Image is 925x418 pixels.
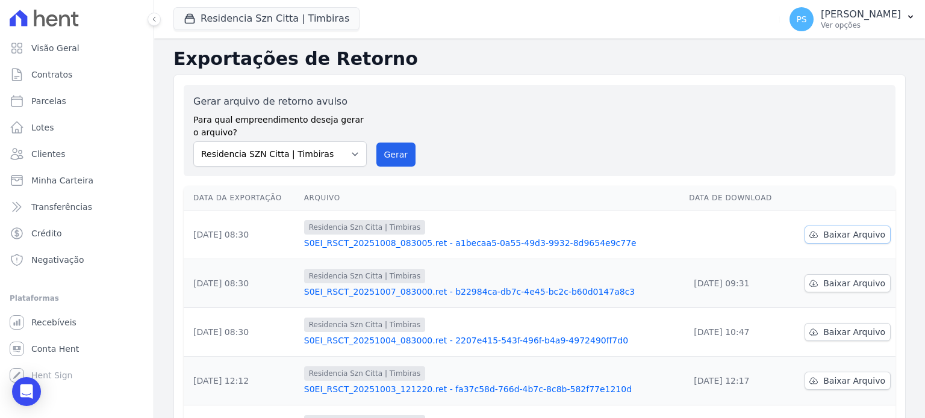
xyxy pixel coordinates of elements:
td: [DATE] 08:30 [184,211,299,259]
a: Baixar Arquivo [805,323,891,341]
span: Minha Carteira [31,174,93,186]
a: Contratos [5,63,149,87]
span: Baixar Arquivo [823,229,885,241]
td: [DATE] 12:17 [684,357,788,405]
a: Transferências [5,195,149,219]
a: Visão Geral [5,36,149,60]
span: Crédito [31,227,62,239]
span: Clientes [31,148,65,160]
span: Baixar Arquivo [823,326,885,338]
label: Gerar arquivo de retorno avulso [193,94,367,109]
span: Residencia Szn Citta | Timbiras [304,269,425,283]
span: Contratos [31,69,72,81]
span: Recebíveis [31,316,76,328]
a: Baixar Arquivo [805,274,891,292]
a: Minha Carteira [5,168,149,192]
a: S0EI_RSCT_20251008_083005.ret - a1becaa5-0a55-49d3-9932-8d9654e9c77e [304,237,680,249]
td: [DATE] 12:12 [184,357,299,405]
p: [PERSON_NAME] [821,8,901,20]
a: Parcelas [5,89,149,113]
label: Para qual empreendimento deseja gerar o arquivo? [193,109,367,139]
button: Gerar [376,143,416,167]
span: Residencia Szn Citta | Timbiras [304,220,425,235]
div: Open Intercom Messenger [12,377,41,406]
span: Baixar Arquivo [823,277,885,289]
a: Conta Hent [5,337,149,361]
a: Baixar Arquivo [805,226,891,244]
span: Residencia Szn Citta | Timbiras [304,366,425,381]
th: Data da Exportação [184,186,299,211]
span: Residencia Szn Citta | Timbiras [304,318,425,332]
p: Ver opções [821,20,901,30]
a: Baixar Arquivo [805,372,891,390]
td: [DATE] 08:30 [184,259,299,308]
a: Crédito [5,221,149,245]
a: Negativação [5,248,149,272]
span: Transferências [31,201,92,213]
td: [DATE] 10:47 [684,308,788,357]
span: Negativação [31,254,84,266]
a: Recebíveis [5,310,149,334]
th: Arquivo [299,186,685,211]
button: Residencia Szn Citta | Timbiras [173,7,360,30]
span: Visão Geral [31,42,79,54]
button: PS [PERSON_NAME] Ver opções [780,2,925,36]
span: Conta Hent [31,343,79,355]
a: S0EI_RSCT_20251003_121220.ret - fa37c58d-766d-4b7c-8c8b-582f77e1210d [304,383,680,395]
span: PS [796,15,806,23]
span: Baixar Arquivo [823,375,885,387]
td: [DATE] 09:31 [684,259,788,308]
th: Data de Download [684,186,788,211]
span: Parcelas [31,95,66,107]
a: Clientes [5,142,149,166]
a: S0EI_RSCT_20251007_083000.ret - b22984ca-db7c-4e45-bc2c-b60d0147a8c3 [304,286,680,298]
div: Plataformas [10,291,144,306]
td: [DATE] 08:30 [184,308,299,357]
span: Lotes [31,121,54,134]
a: S0EI_RSCT_20251004_083000.ret - 2207e415-543f-496f-b4a9-4972490ff7d0 [304,334,680,346]
h2: Exportações de Retorno [173,48,906,70]
a: Lotes [5,115,149,140]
